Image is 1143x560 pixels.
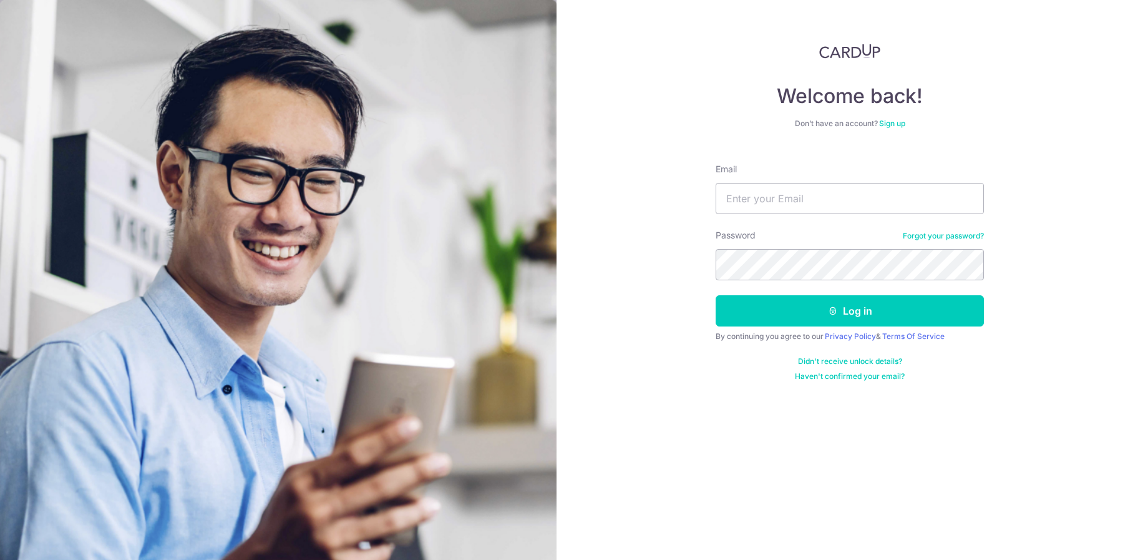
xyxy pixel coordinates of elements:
[716,229,756,242] label: Password
[716,183,984,214] input: Enter your Email
[798,356,902,366] a: Didn't receive unlock details?
[825,332,876,341] a: Privacy Policy
[716,163,737,175] label: Email
[819,44,880,59] img: CardUp Logo
[716,332,984,341] div: By continuing you agree to our &
[903,231,984,241] a: Forgot your password?
[882,332,945,341] a: Terms Of Service
[716,295,984,327] button: Log in
[716,119,984,129] div: Don’t have an account?
[716,84,984,109] h4: Welcome back!
[879,119,905,128] a: Sign up
[795,371,905,381] a: Haven't confirmed your email?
